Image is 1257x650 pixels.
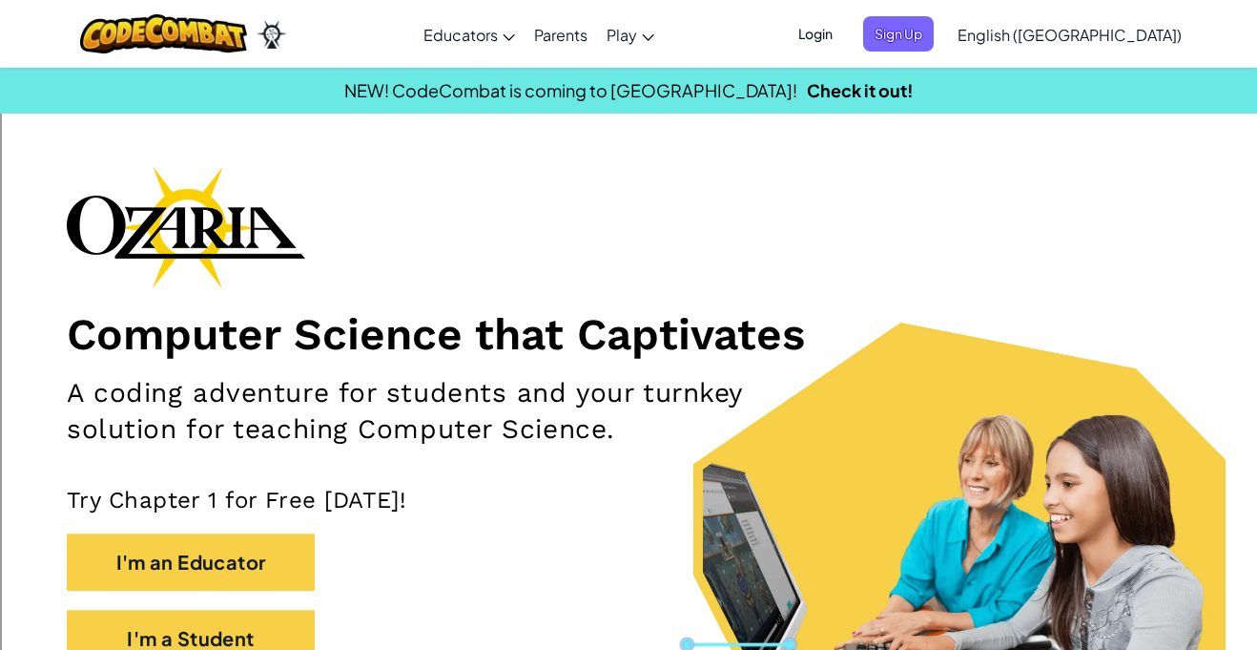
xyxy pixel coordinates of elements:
[525,9,597,60] a: Parents
[958,25,1182,45] span: English ([GEOGRAPHIC_DATA])
[67,486,1190,514] p: Try Chapter 1 for Free [DATE]!
[414,9,525,60] a: Educators
[257,20,287,49] img: Ozaria
[344,79,797,101] span: NEW! CodeCombat is coming to [GEOGRAPHIC_DATA]!
[787,16,844,52] button: Login
[67,307,1190,361] h1: Computer Science that Captivates
[597,9,664,60] a: Play
[423,25,498,45] span: Educators
[80,14,247,53] img: CodeCombat logo
[863,16,934,52] button: Sign Up
[807,79,914,101] a: Check it out!
[67,534,315,591] button: I'm an Educator
[67,166,305,288] img: Ozaria branding logo
[948,9,1191,60] a: English ([GEOGRAPHIC_DATA])
[607,25,637,45] span: Play
[67,375,819,448] h2: A coding adventure for students and your turnkey solution for teaching Computer Science.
